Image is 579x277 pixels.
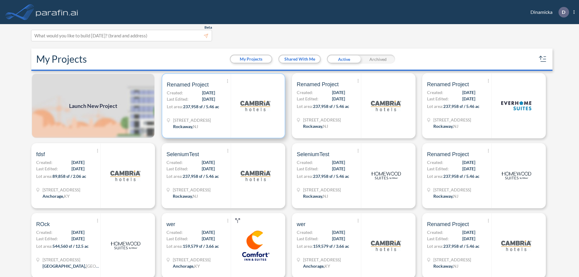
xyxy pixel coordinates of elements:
span: 159,579 sf / 3.66 ac [183,244,219,249]
span: [DATE] [462,165,475,172]
span: [DATE] [71,229,84,235]
span: Renamed Project [427,81,469,88]
span: Created: [166,229,183,235]
span: [DATE] [462,89,475,96]
span: Lot area: [166,244,183,249]
div: Rockaway, NJ [303,123,328,129]
span: Anchorage , [303,263,324,269]
span: Last Edited: [36,235,58,242]
span: Created: [427,89,443,96]
span: [DATE] [71,235,84,242]
span: wer [297,221,305,228]
span: 159,579 sf / 3.66 ac [313,244,349,249]
div: Rockaway, NJ [303,193,328,199]
div: Rockaway, NJ [173,193,198,199]
span: Rockaway , [173,124,193,129]
span: [DATE] [202,165,215,172]
span: Rockaway , [303,194,323,199]
span: NJ [453,124,458,129]
span: 321 Mt Hope Ave [173,187,210,193]
span: 237,958 sf / 5.46 ac [313,174,349,179]
span: Lot area: [427,104,443,109]
div: Anchorage, KY [173,263,200,269]
span: [DATE] [332,96,345,102]
span: Renamed Project [297,81,339,88]
span: [DATE] [332,229,345,235]
span: Renamed Project [167,81,209,88]
span: [DATE] [202,235,215,242]
div: Anchorage, KY [43,193,70,199]
span: 321 Mt Hope Ave [433,187,471,193]
span: 237,958 sf / 5.46 ac [443,104,479,109]
span: [DATE] [462,229,475,235]
img: logo [371,231,401,261]
h2: My Projects [36,53,87,65]
img: logo [241,231,271,261]
span: Created: [297,159,313,165]
div: Anchorage, KY [303,263,330,269]
span: SeleniumTest [166,151,199,158]
span: KY [324,263,330,269]
span: NJ [453,263,458,269]
button: My Projects [231,55,271,63]
span: Created: [166,159,183,165]
a: Renamed ProjectCreated:[DATE]Last Edited:[DATE]Lot area:237,958 sf / 5.46 ac[STREET_ADDRESS]Rocka... [420,143,550,208]
span: fdsf [36,151,45,158]
img: logo [501,161,531,191]
img: logo [371,91,401,121]
span: Last Edited: [167,96,188,102]
span: Lot area: [427,244,443,249]
span: 237,958 sf / 5.46 ac [443,174,479,179]
span: Created: [36,159,52,165]
span: 1790 Evergreen Rd [173,257,210,263]
span: Created: [297,89,313,96]
span: Last Edited: [427,235,449,242]
span: NJ [193,194,198,199]
span: [DATE] [71,159,84,165]
span: Last Edited: [36,165,58,172]
a: Renamed ProjectCreated:[DATE]Last Edited:[DATE]Lot area:237,958 sf / 5.46 ac[STREET_ADDRESS]Rocka... [159,73,289,138]
span: [DATE] [332,89,345,96]
img: logo [501,231,531,261]
span: NJ [323,124,328,129]
img: logo [110,231,141,261]
span: Lot area: [36,174,52,179]
span: Last Edited: [427,96,449,102]
a: Renamed ProjectCreated:[DATE]Last Edited:[DATE]Lot area:237,958 sf / 5.46 ac[STREET_ADDRESS]Rocka... [289,73,420,138]
button: Shared With Me [279,55,320,63]
span: 1790 Evergreen Rd [303,257,341,263]
div: Rockaway, NJ [433,263,458,269]
span: [DATE] [462,235,475,242]
span: Lot area: [427,174,443,179]
span: [DATE] [202,159,215,165]
span: 321 Mt Hope Ave [433,117,471,123]
img: logo [241,161,271,191]
span: 237,958 sf / 5.46 ac [313,104,349,109]
span: [DATE] [332,165,345,172]
span: ROck [36,221,50,228]
span: Last Edited: [166,165,188,172]
span: KY [64,194,70,199]
img: logo [371,161,401,191]
span: KY [194,263,200,269]
a: Launch New Project [31,73,155,138]
span: Created: [167,90,183,96]
span: NJ [193,124,198,129]
div: Rockaway, NJ [433,123,458,129]
p: D [562,9,565,15]
a: fdsfCreated:[DATE]Last Edited:[DATE]Lot area:89,858 sf / 2.06 ac[STREET_ADDRESS]Anchorage,KYlogo [29,143,159,208]
span: Anchorage , [43,194,64,199]
span: Lot area: [36,244,52,249]
img: logo [240,91,271,121]
span: 89,858 sf / 2.06 ac [52,174,86,179]
img: logo [110,161,141,191]
span: 237,958 sf / 5.46 ac [443,244,479,249]
span: Anchorage , [173,263,194,269]
span: [DATE] [462,159,475,165]
span: 1899 Evergreen Rd [43,187,80,193]
span: Lot area: [297,104,313,109]
span: [DATE] [202,229,215,235]
span: Last Edited: [297,96,318,102]
span: 321 Mt Hope Ave [303,117,341,123]
button: sort [538,54,548,64]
